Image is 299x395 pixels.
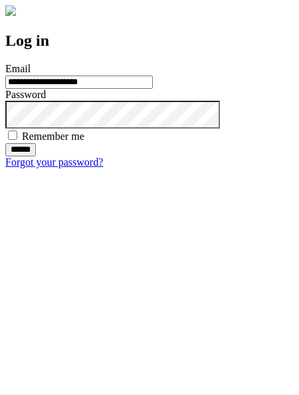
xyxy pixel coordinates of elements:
label: Email [5,63,31,74]
a: Forgot your password? [5,156,103,168]
h2: Log in [5,32,294,50]
label: Password [5,89,46,100]
img: logo-4e3dc11c47720685a147b03b5a06dd966a58ff35d612b21f08c02c0306f2b779.png [5,5,16,16]
label: Remember me [22,131,84,142]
